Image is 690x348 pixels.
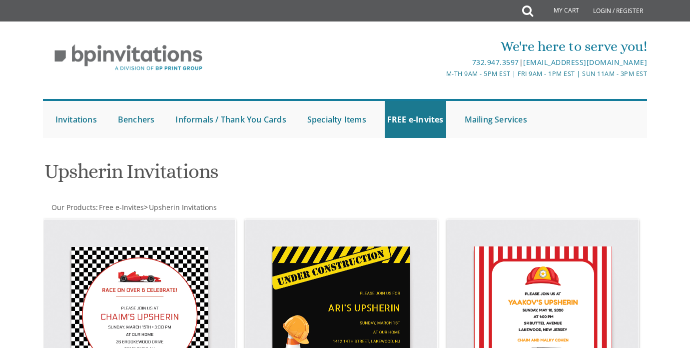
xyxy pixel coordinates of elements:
span: > [144,202,217,212]
a: Upsherin Invitations [148,202,217,212]
img: BP Invitation Loft [43,37,214,78]
a: Invitations [53,101,99,138]
a: Our Products [50,202,96,212]
a: Free e-Invites [98,202,144,212]
a: Informals / Thank You Cards [173,101,288,138]
span: Upsherin Invitations [149,202,217,212]
h1: Upsherin Invitations [44,160,440,190]
div: We're here to serve you! [245,36,648,56]
a: Benchers [115,101,157,138]
a: 732.947.3597 [472,57,519,67]
div: | [245,56,648,68]
a: My Cart [532,1,586,21]
span: Free e-Invites [99,202,144,212]
a: Mailing Services [462,101,530,138]
a: Specialty Items [305,101,369,138]
div: : [43,202,345,212]
div: M-Th 9am - 5pm EST | Fri 9am - 1pm EST | Sun 11am - 3pm EST [245,68,648,79]
a: FREE e-Invites [385,101,446,138]
a: [EMAIL_ADDRESS][DOMAIN_NAME] [523,57,647,67]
